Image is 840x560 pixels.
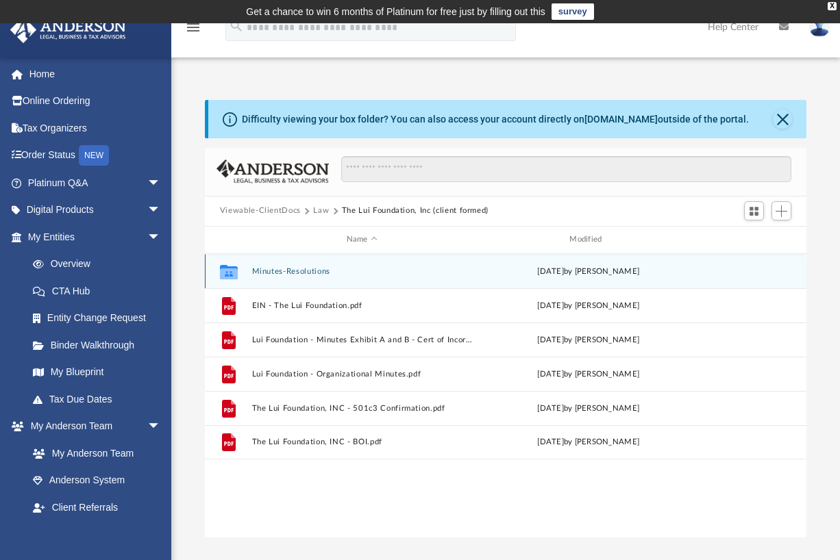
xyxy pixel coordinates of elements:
a: Home [10,60,182,88]
a: Entity Change Request [19,305,182,332]
img: User Pic [809,17,830,37]
div: Get a chance to win 6 months of Platinum for free just by filling out this [246,3,545,20]
div: by [PERSON_NAME] [478,265,699,277]
a: Tax Organizers [10,114,182,142]
button: Add [771,201,792,220]
button: Law [313,205,329,217]
span: [DATE] [537,267,564,275]
a: My Anderson Teamarrow_drop_down [10,413,175,440]
a: survey [552,3,594,20]
button: EIN - The Lui Foundation.pdf [251,301,472,309]
div: grid [205,254,806,538]
a: My Blueprint [19,359,175,386]
span: arrow_drop_down [147,196,175,225]
span: arrow_drop_down [147,169,175,197]
button: Close [773,110,792,129]
button: The Lui Foundation, INC - 501c3 Confirmation.pdf [251,403,472,412]
a: CTA Hub [19,277,182,305]
a: My Anderson Team [19,440,168,467]
i: menu [185,19,201,36]
div: Name [251,233,471,246]
div: id [704,233,800,246]
span: arrow_drop_down [147,223,175,251]
button: Switch to Grid View [744,201,765,220]
button: Lui Foundation - Minutes Exhibit A and B - Cert of Incorp and bylaws.pdf [251,335,472,344]
div: [DATE] by [PERSON_NAME] [478,402,699,414]
div: [DATE] by [PERSON_NAME] [478,299,699,311]
a: Tax Due Dates [19,385,182,413]
div: NEW [79,145,109,166]
div: close [828,2,837,10]
div: Difficulty viewing your box folder? You can also access your account directly on outside of the p... [242,112,749,127]
input: Search files and folders [341,156,792,182]
button: The Lui Foundation, Inc (client formed) [342,205,489,217]
a: Platinum Q&Aarrow_drop_down [10,169,182,196]
a: Client Referrals [19,494,175,521]
button: Lui Foundation - Organizational Minutes.pdf [251,369,472,378]
a: Digital Productsarrow_drop_down [10,196,182,224]
a: Overview [19,251,182,278]
div: [DATE] by [PERSON_NAME] [478,368,699,380]
a: [DOMAIN_NAME] [584,114,658,125]
a: Anderson System [19,467,175,494]
a: Online Ordering [10,88,182,115]
i: search [229,18,244,34]
span: arrow_drop_down [147,413,175,441]
a: Binder Walkthrough [19,331,182,359]
div: id [211,233,245,246]
button: Minutes-Resolutions [251,266,472,275]
img: Anderson Advisors Platinum Portal [6,16,130,43]
a: Order StatusNEW [10,142,182,170]
button: Viewable-ClientDocs [220,205,301,217]
div: [DATE] by [PERSON_NAME] [478,333,699,346]
a: My Entitiesarrow_drop_down [10,223,182,251]
a: menu [185,26,201,36]
div: Modified [478,233,698,246]
button: The Lui Foundation, INC - BOI.pdf [251,437,472,446]
div: [DATE] by [PERSON_NAME] [478,436,699,448]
